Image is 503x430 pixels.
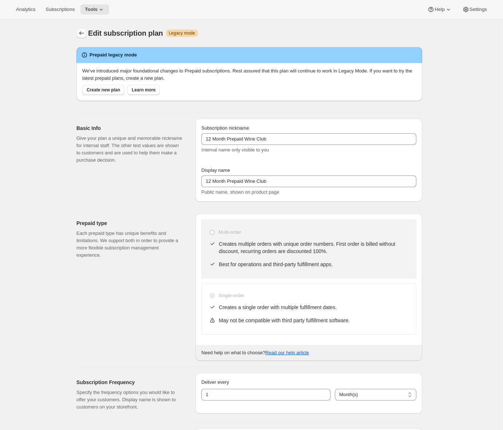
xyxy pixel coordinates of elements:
[12,4,40,15] button: Analytics
[132,87,155,93] span: Learn more
[201,133,416,145] input: Subscribe & Save
[87,87,120,93] span: Create new plan
[82,67,416,82] p: We've introduced major foundational changes to Prepaid subscriptions. Rest assured that this plan...
[80,4,109,15] button: Tools
[76,135,184,164] p: Give your plan a unique and memorable nickname for internal staff. The other text values are show...
[195,345,422,361] div: Need help on what to choose?
[45,7,75,12] span: Subscriptions
[201,189,279,195] span: Public name, shown on product page
[16,7,35,12] span: Analytics
[265,350,309,355] a: Read our help article
[76,230,184,259] p: Each prepaid type has unique benefits and limitations. We support both in order to provide a more...
[76,220,184,227] h2: Prepaid type
[88,29,163,37] span: Edit subscription plan
[458,4,491,15] button: Settings
[435,7,444,12] span: Help
[423,4,456,15] button: Help
[85,7,98,12] span: Tools
[201,147,269,153] span: Internal name only visible to you
[219,261,409,268] p: Best for operations and third-party fulfillment apps.
[470,7,487,12] span: Settings
[218,229,241,235] span: Multi-order
[76,379,184,386] h2: Subscription Frequency
[76,125,184,132] h2: Basic Info
[41,4,79,15] button: Subscriptions
[219,240,409,255] p: Creates multiple orders with unique order numbers. First order is billed without discount, recurr...
[201,125,249,131] span: Subscription nickname
[218,293,244,298] span: Single-order
[169,30,195,36] span: Legacy mode
[90,51,137,59] h2: Prepaid legacy mode
[219,317,409,324] p: May not be compatible with third party fulfillment software.
[201,379,416,386] p: Deliver every
[219,304,409,311] p: Creates a single order with multiple fulfillment dates.
[201,175,416,187] input: Subscribe & Save
[201,167,230,173] span: Display name
[76,28,87,38] button: Subscription plans
[76,389,184,411] p: Specify the frequency options you would like to offer your customers. Display name is shown to cu...
[82,85,124,95] button: Create new plan
[127,85,160,95] button: Learn more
